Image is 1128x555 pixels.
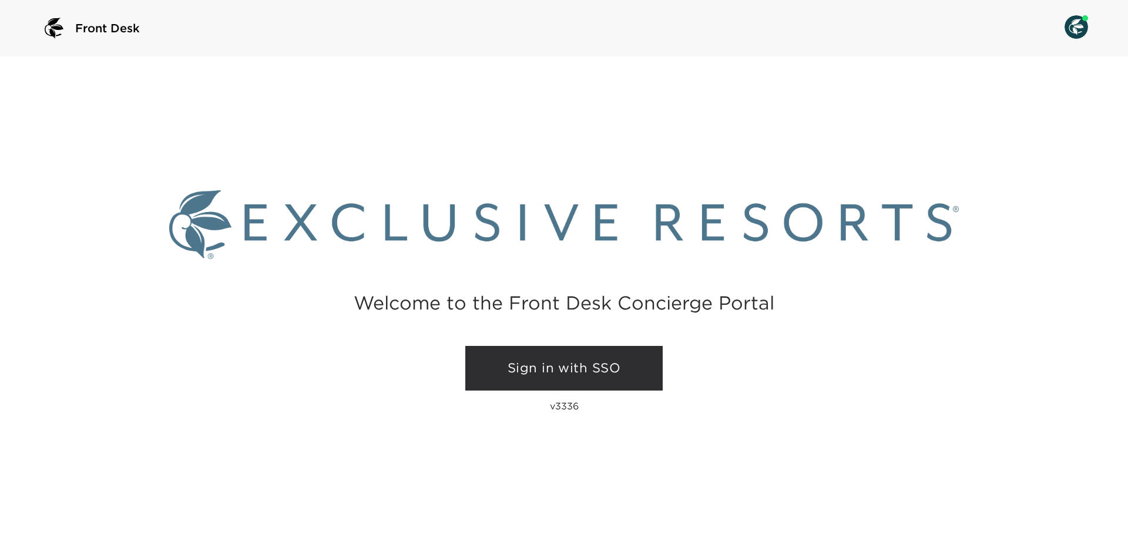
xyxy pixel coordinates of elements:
[1065,15,1088,39] img: User
[465,346,663,391] a: Sign in with SSO
[550,400,579,412] p: v3336
[169,190,959,259] img: Exclusive Resorts logo
[75,20,140,36] span: Front Desk
[354,294,774,312] h2: Welcome to the Front Desk Concierge Portal
[40,14,68,42] img: logo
